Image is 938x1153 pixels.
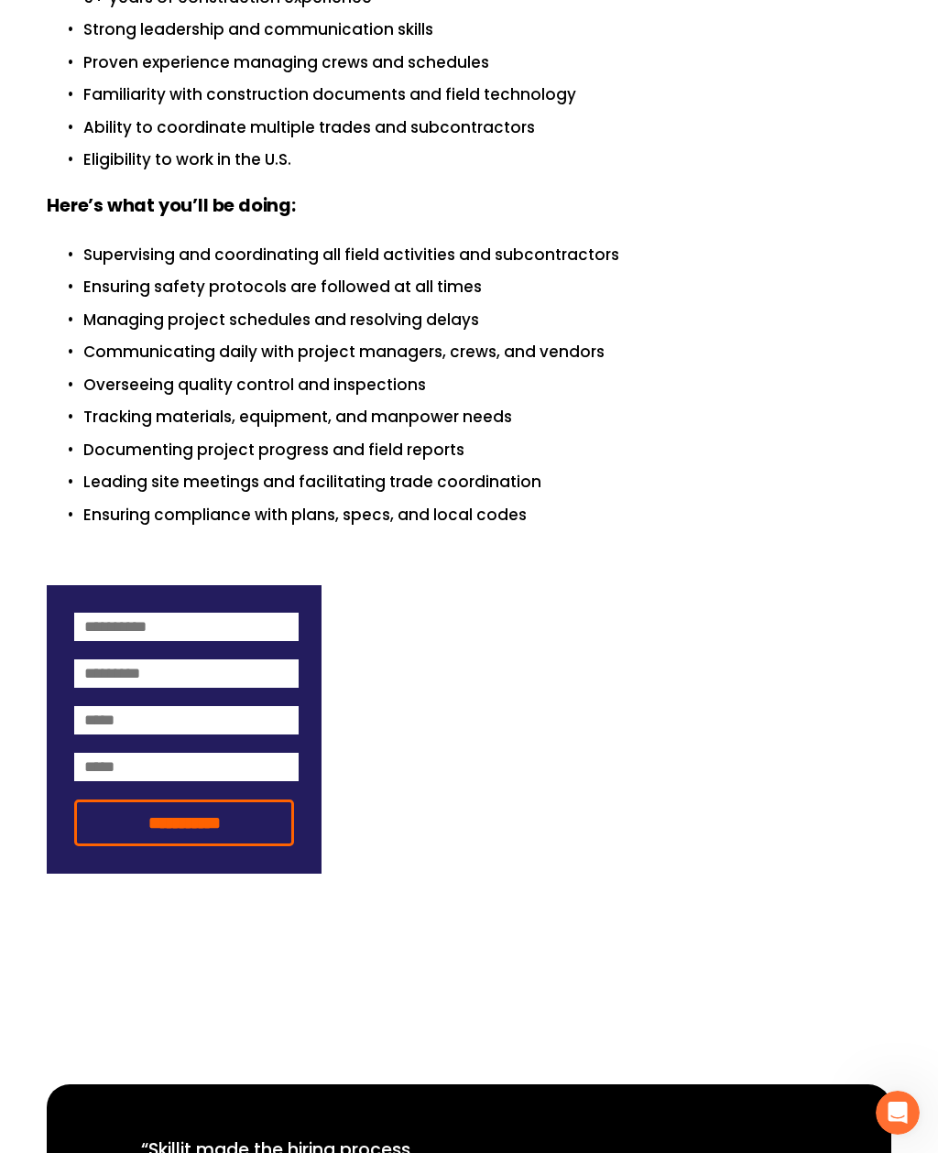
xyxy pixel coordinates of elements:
p: Familiarity with construction documents and field technology [83,82,891,107]
p: Leading site meetings and facilitating trade coordination [83,470,891,495]
p: Communicating daily with project managers, crews, and vendors [83,340,891,364]
p: Tracking materials, equipment, and manpower needs [83,405,891,430]
p: Managing project schedules and resolving delays [83,308,891,332]
strong: Here’s what you’ll be doing: [47,192,296,223]
p: Eligibility to work in the U.S. [83,147,891,172]
p: Documenting project progress and field reports [83,438,891,462]
p: Overseeing quality control and inspections [83,373,891,397]
p: Strong leadership and communication skills [83,17,891,42]
p: Supervising and coordinating all field activities and subcontractors [83,243,891,267]
p: Ensuring compliance with plans, specs, and local codes [83,503,891,528]
p: Proven experience managing crews and schedules [83,50,891,75]
iframe: Intercom live chat [876,1091,920,1135]
p: Ensuring safety protocols are followed at all times [83,275,891,299]
p: Ability to coordinate multiple trades and subcontractors [83,115,891,140]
